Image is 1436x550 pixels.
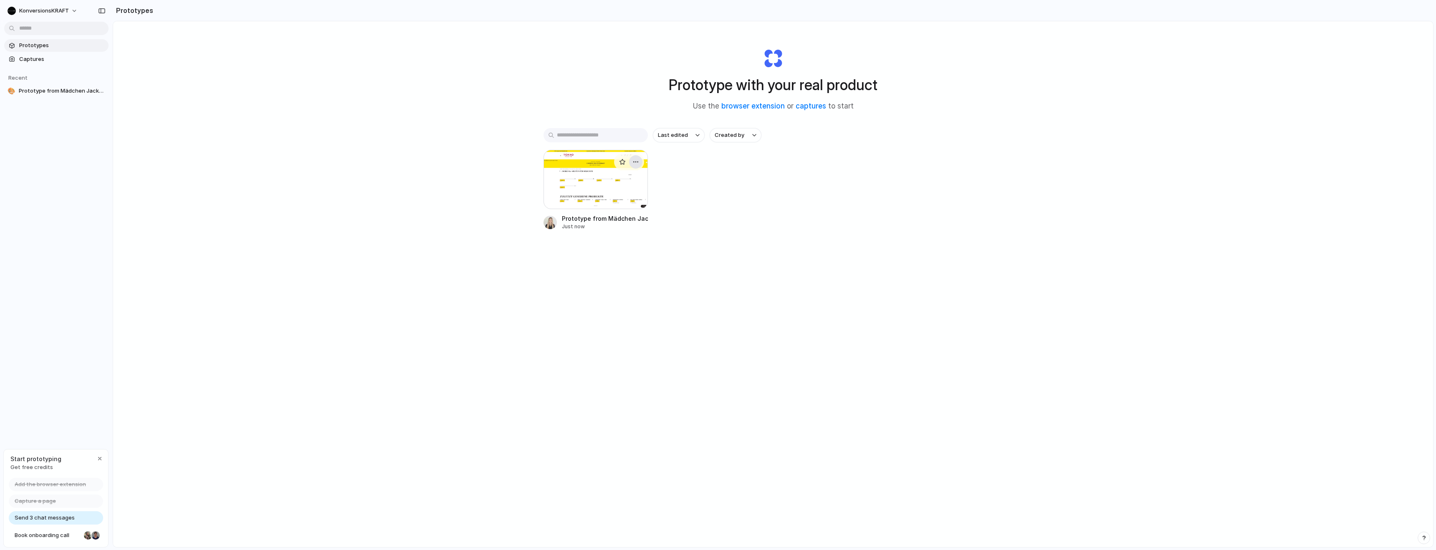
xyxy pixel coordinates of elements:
[8,74,28,81] span: Recent
[113,5,153,15] h2: Prototypes
[15,497,56,505] span: Capture a page
[19,55,105,63] span: Captures
[4,53,109,66] a: Captures
[15,531,81,540] span: Book onboarding call
[4,85,109,97] a: 🎨Prototype from Mädchen Jacken & Westen | Takko Fashion
[4,4,82,18] button: konversionsKRAFT
[710,128,761,142] button: Created by
[4,39,109,52] a: Prototypes
[715,131,744,139] span: Created by
[19,7,69,15] span: konversionsKRAFT
[562,214,648,223] div: Prototype from Mädchen Jacken & Westen | Takko Fashion
[8,87,15,95] div: 🎨
[9,529,103,542] a: Book onboarding call
[15,480,86,489] span: Add the browser extension
[693,101,854,112] span: Use the or to start
[562,223,648,230] div: Just now
[658,131,688,139] span: Last edited
[83,530,93,540] div: Nicole Kubica
[19,87,105,95] span: Prototype from Mädchen Jacken & Westen | Takko Fashion
[669,74,877,96] h1: Prototype with your real product
[91,530,101,540] div: Christian Iacullo
[721,102,785,110] a: browser extension
[19,41,105,50] span: Prototypes
[653,128,705,142] button: Last edited
[10,454,61,463] span: Start prototyping
[796,102,826,110] a: captures
[544,150,648,230] a: Prototype from Mädchen Jacken & Westen | Takko FashionPrototype from Mädchen Jacken & Westen | Ta...
[15,514,75,522] span: Send 3 chat messages
[10,463,61,472] span: Get free credits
